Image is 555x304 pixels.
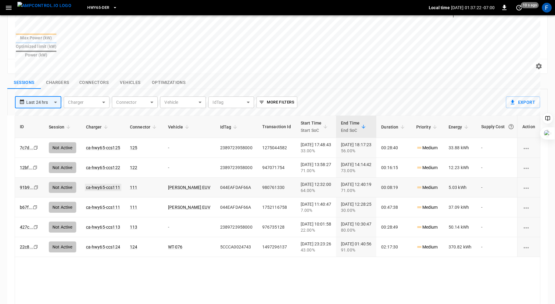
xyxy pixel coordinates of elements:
[341,127,360,134] p: End SoC
[301,119,322,134] div: Start Time
[301,247,331,253] div: 43.00%
[506,96,540,108] button: Export
[33,224,39,230] div: copy
[444,217,477,237] td: 50.14 kWh
[130,225,137,230] a: 113
[522,244,535,250] div: charging session options
[522,145,535,151] div: charging session options
[85,2,120,14] button: HWY65-DER
[521,2,539,8] span: 10 s ago
[429,5,450,11] p: Local time
[476,217,521,237] td: -
[301,241,331,253] div: [DATE] 23:23:26
[514,3,524,13] button: set refresh interval
[74,76,113,89] button: show latest connectors
[257,237,296,257] td: 1497296137
[257,217,296,237] td: 976735128
[15,116,44,138] th: ID
[130,244,137,249] a: 124
[257,116,296,138] th: Transaction Id
[168,244,182,249] a: WT-076
[41,76,74,89] button: show latest charge points
[15,116,544,257] table: sessions table
[444,237,477,257] td: 370.82 kWh
[341,221,371,233] div: [DATE] 10:30:47
[506,121,517,132] button: The cost of your charging session based on your supply rates
[86,244,120,249] a: ca-hwy65-ccs124
[522,165,535,171] div: charging session options
[341,241,371,253] div: [DATE] 01:40:56
[416,123,439,131] span: Priority
[49,222,76,233] div: Not Active
[87,4,109,11] span: HWY65-DER
[341,119,360,134] div: End Time
[215,237,257,257] td: 5CCCA0024743
[522,224,535,230] div: charging session options
[376,237,411,257] td: 02:17:30
[341,227,371,233] div: 80.00%
[449,123,470,131] span: Energy
[522,204,535,210] div: charging session options
[168,123,191,131] span: Vehicle
[416,244,438,250] p: Medium
[49,241,76,252] div: Not Active
[33,244,39,250] div: copy
[86,225,120,230] a: ca-hwy65-ccs113
[301,227,331,233] div: 22.00%
[301,119,330,134] span: Start TimeStart SoC
[542,3,552,13] div: profile-icon
[341,247,371,253] div: 91.00%
[522,184,535,190] div: charging session options
[481,121,517,132] div: Supply Cost
[220,123,239,131] span: IdTag
[86,123,110,131] span: Charger
[215,217,257,237] td: 2389723958000
[26,96,61,108] div: Last 24 hrs
[476,237,521,257] td: -
[517,116,540,138] th: Action
[416,224,438,230] p: Medium
[381,123,406,131] span: Duration
[163,217,215,237] td: -
[130,123,158,131] span: Connector
[17,2,71,9] img: ampcontrol.io logo
[256,96,297,108] button: More Filters
[49,123,72,131] span: Session
[301,221,331,233] div: [DATE] 10:01:58
[376,217,411,237] td: 00:28:49
[147,76,190,89] button: show latest optimizations
[301,127,322,134] p: Start SoC
[341,119,367,134] span: End TimeEnd SoC
[113,76,147,89] button: show latest vehicles
[451,5,495,11] p: [DATE] 01:37:22 -07:00
[7,76,41,89] button: show latest sessions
